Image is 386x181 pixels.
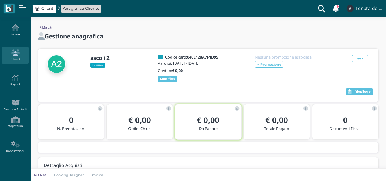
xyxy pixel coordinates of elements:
[63,5,99,11] a: Anagrafica Cliente
[160,77,175,81] b: Modifica
[45,33,103,39] h2: Gestione anagrafica
[355,6,382,11] h4: Tenuta del Barco
[158,61,222,65] h5: Validità: [DATE] - [DATE]
[158,68,222,73] h5: Credito:
[41,5,55,11] span: Clienti
[69,115,74,125] b: 0
[2,72,28,89] a: Report
[90,63,105,68] span: Esterno
[257,62,281,67] b: + Promozione
[2,22,28,39] a: Home
[317,126,373,131] h5: Documenti Fiscali
[128,115,151,125] b: € 0,00
[165,55,218,59] h5: Codice card:
[88,172,107,177] a: Invoice
[355,90,371,94] span: Riepilogo
[50,172,88,177] a: BookingDesigner
[172,68,183,73] b: € 0,00
[187,54,218,60] b: 040E128A7F1D95
[346,88,373,96] button: Riepilogo
[90,54,110,61] b: ascoli 2
[249,126,305,131] h5: Totale Pagato
[265,115,288,125] b: € 0,00
[180,126,236,131] h5: Da Pagare
[346,1,382,16] a: ... Tenuta del Barco
[347,5,353,12] img: ...
[5,5,13,12] img: logo
[40,24,52,30] a: Back
[44,163,84,168] h4: Dettaglio Acquisti:
[47,55,66,73] img: ascoli 2 null
[343,115,348,125] b: 0
[197,115,219,125] b: € 0,00
[2,139,28,155] a: Impostazioni
[2,114,28,131] a: Magazzino
[2,97,28,114] a: Gestione Articoli
[343,162,381,176] iframe: Help widget launcher
[35,5,55,11] a: Clienti
[43,126,99,131] h5: N. Prenotazioni
[2,47,28,64] a: Clienti
[112,126,168,131] h5: Ordini Chiusi
[255,55,319,59] h5: Nessuna promozione associata
[34,172,46,177] p: I/O Net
